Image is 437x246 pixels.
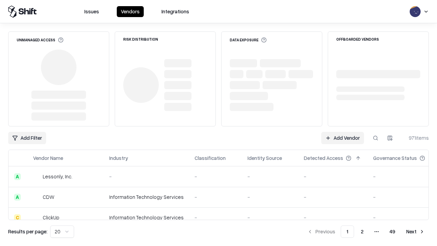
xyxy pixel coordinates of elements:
[123,37,158,41] div: Risk Distribution
[14,194,21,201] div: A
[17,37,64,43] div: Unmanaged Access
[195,154,226,162] div: Classification
[355,225,369,238] button: 2
[33,173,40,180] img: Lessonly, Inc.
[195,173,237,180] div: -
[109,214,184,221] div: Information Technology Services
[248,154,282,162] div: Identity Source
[33,214,40,221] img: ClickUp
[248,214,293,221] div: -
[304,214,362,221] div: -
[230,37,267,43] div: Data Exposure
[373,173,436,180] div: -
[248,173,293,180] div: -
[43,214,59,221] div: ClickUp
[43,173,72,180] div: Lessonly, Inc.
[33,194,40,201] img: CDW
[195,214,237,221] div: -
[373,214,436,221] div: -
[117,6,144,17] button: Vendors
[8,132,46,144] button: Add Filter
[321,132,364,144] a: Add Vendor
[43,193,54,201] div: CDW
[373,193,436,201] div: -
[80,6,103,17] button: Issues
[336,37,379,41] div: Offboarded Vendors
[402,225,429,238] button: Next
[373,154,417,162] div: Governance Status
[33,154,63,162] div: Vendor Name
[248,193,293,201] div: -
[341,225,354,238] button: 1
[109,173,184,180] div: -
[14,214,21,221] div: C
[157,6,193,17] button: Integrations
[303,225,429,238] nav: pagination
[195,193,237,201] div: -
[304,173,362,180] div: -
[401,134,429,141] div: 971 items
[8,228,47,235] p: Results per page:
[109,154,128,162] div: Industry
[304,193,362,201] div: -
[14,173,21,180] div: A
[109,193,184,201] div: Information Technology Services
[384,225,401,238] button: 49
[304,154,343,162] div: Detected Access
